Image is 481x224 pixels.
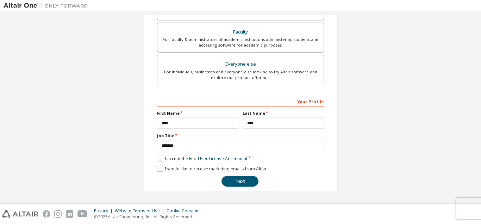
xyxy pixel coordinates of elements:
div: Everyone else [162,59,319,69]
img: instagram.svg [54,210,62,218]
label: I would like to receive marketing emails from Altair [157,166,267,172]
img: linkedin.svg [66,210,73,218]
div: Privacy [94,208,115,214]
div: Faculty [162,27,319,37]
button: Next [221,176,258,187]
a: End-User License Agreement [189,156,248,162]
div: Cookie Consent [167,208,203,214]
label: Job Title [157,133,324,139]
img: youtube.svg [77,210,88,218]
div: Website Terms of Use [115,208,167,214]
img: facebook.svg [43,210,50,218]
p: © 2025 Altair Engineering, Inc. All Rights Reserved. [94,214,203,220]
label: First Name [157,110,238,116]
label: I accept the [157,156,248,162]
div: For individuals, businesses and everyone else looking to try Altair software and explore our prod... [162,69,319,80]
img: altair_logo.svg [2,210,38,218]
div: For faculty & administrators of academic institutions administering students and accessing softwa... [162,37,319,48]
label: Last Name [243,110,324,116]
div: Your Profile [157,96,324,107]
img: Altair One [4,2,92,9]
